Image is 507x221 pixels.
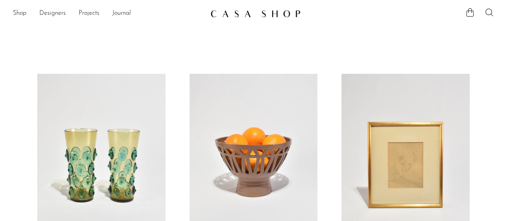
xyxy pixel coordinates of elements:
ul: NEW HEADER MENU [13,7,204,20]
a: Shop [13,8,26,19]
a: Designers [39,8,66,19]
a: Projects [79,8,99,19]
nav: Desktop navigation [13,7,204,20]
a: Journal [112,8,131,19]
